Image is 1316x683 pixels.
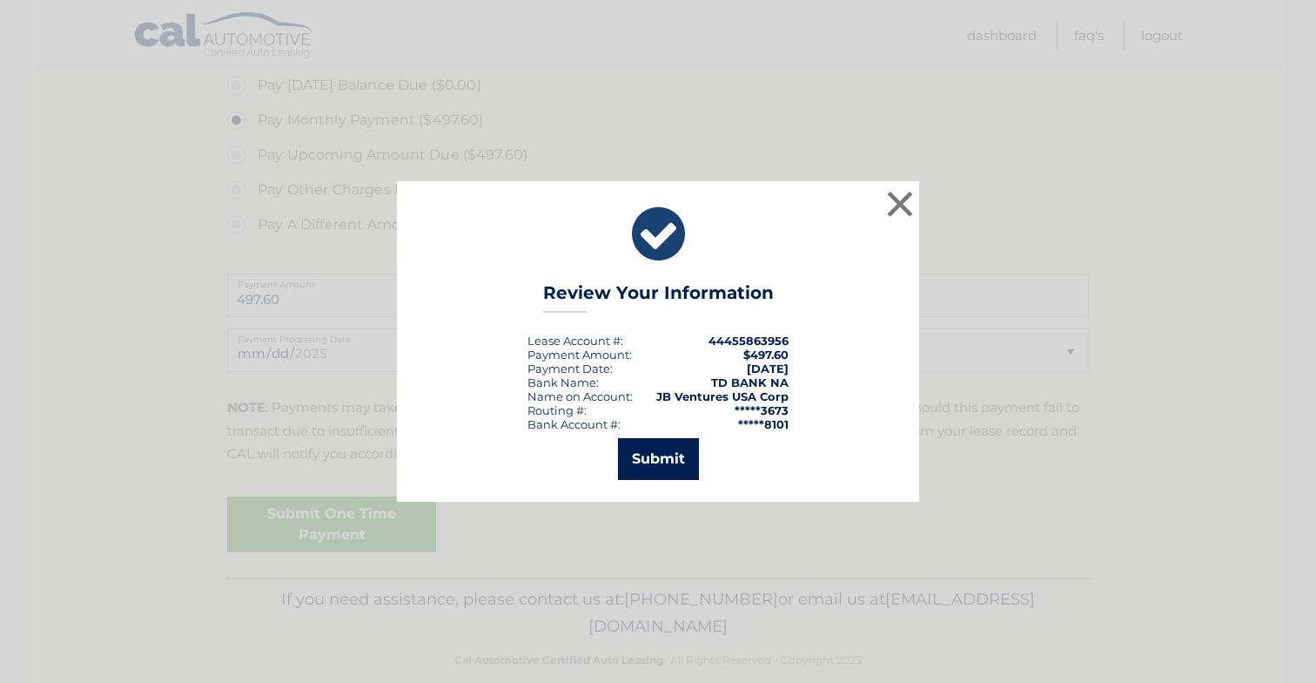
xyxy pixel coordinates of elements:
[711,375,789,389] strong: TD BANK NA
[656,389,789,403] strong: JB Ventures USA Corp
[527,417,621,431] div: Bank Account #:
[527,334,623,348] div: Lease Account #:
[527,362,610,375] span: Payment Date
[618,438,699,480] button: Submit
[883,186,917,221] button: ×
[743,348,789,362] span: $497.60
[527,375,599,389] div: Bank Name:
[527,348,632,362] div: Payment Amount:
[543,282,774,313] h3: Review Your Information
[747,362,789,375] span: [DATE]
[527,389,633,403] div: Name on Account:
[708,334,789,348] strong: 44455863956
[527,362,613,375] div: :
[527,403,587,417] div: Routing #:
